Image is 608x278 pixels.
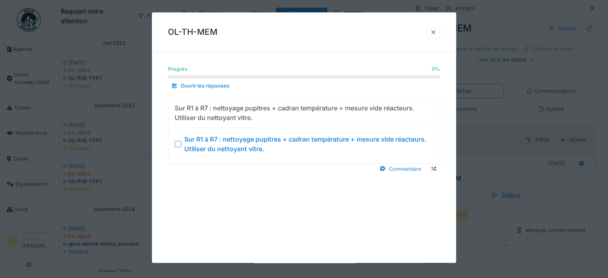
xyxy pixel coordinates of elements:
div: Commentaire [376,164,424,174]
div: Sur R1 à R7 : nettoyage pupitres + cadran température + mesure vide réacteurs. Utiliser du nettoy... [175,103,427,122]
h3: OL-TH-MEM [168,27,217,37]
progress: 0 % [168,75,440,78]
summary: Sur R1 à R7 : nettoyage pupitres + cadran température + mesure vide réacteurs. Utiliser du nettoy... [171,102,437,160]
div: Ouvrir les réponses [168,81,233,92]
div: 0 % [432,65,440,73]
div: Sur R1 à R7 : nettoyage pupitres + cadran température + mesure vide réacteurs. Utiliser du nettoy... [184,134,430,154]
div: Progrès [168,65,187,73]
